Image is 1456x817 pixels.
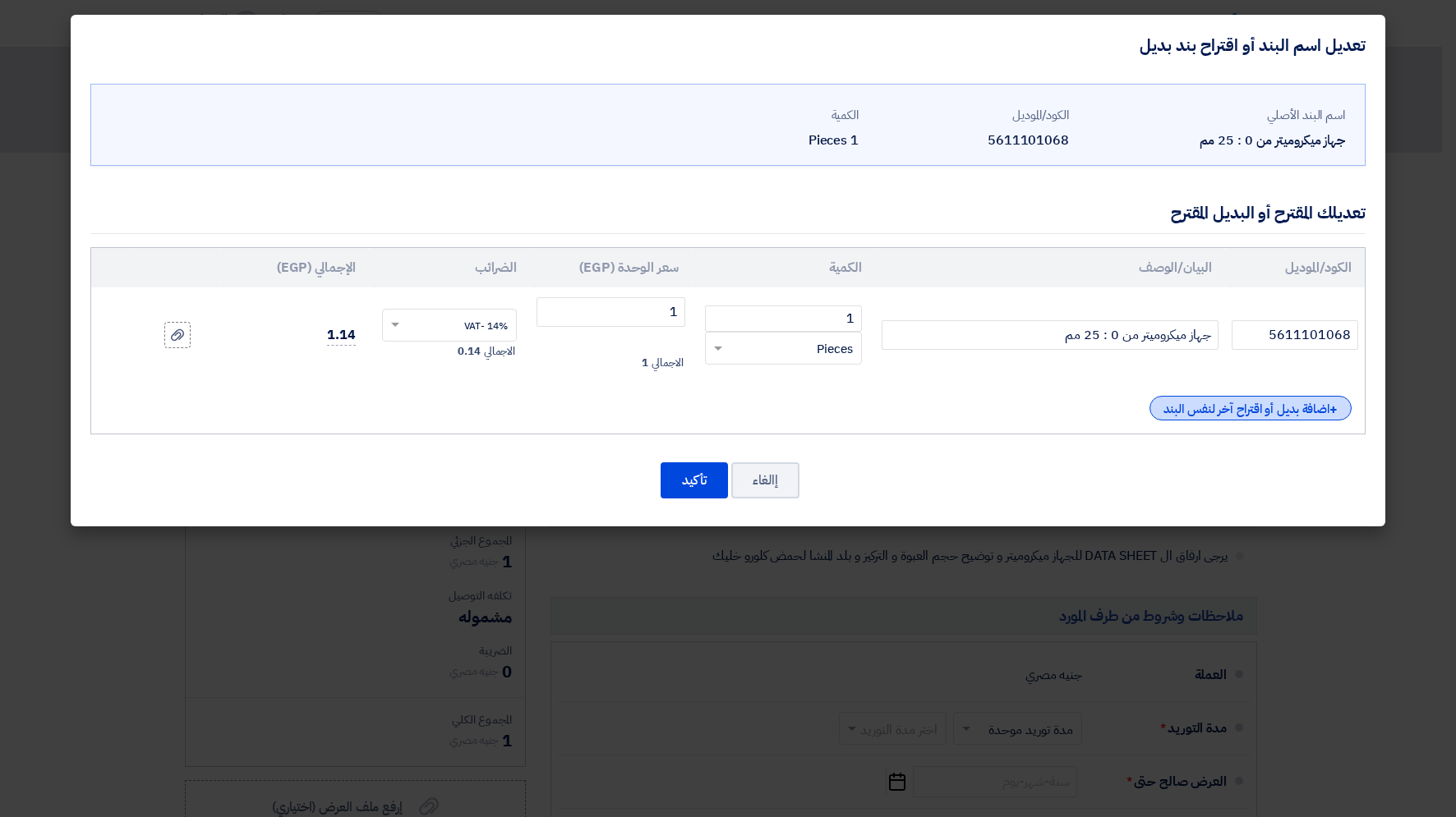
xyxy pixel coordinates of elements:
[1082,106,1345,125] div: اسم البند الأصلي
[1171,200,1366,225] div: تعديلك المقترح أو البديل المقترح
[369,248,531,287] th: الضرائب
[1150,396,1352,420] div: اضافة بديل أو اقتراح آخر لنفس البند
[661,462,728,498] button: تأكيد
[875,248,1225,287] th: البيان/الوصف
[220,248,368,287] th: الإجمالي (EGP)
[1225,248,1365,287] th: الكود/الموديل
[1329,400,1338,420] span: +
[530,248,692,287] th: سعر الوحدة (EGP)
[327,325,356,346] span: 1.14
[872,131,1069,150] div: 5611101068
[458,343,481,360] span: 0.14
[1140,34,1366,56] h4: تعديل اسم البند أو اقتراح بند بديل
[382,309,518,342] ng-select: VAT
[537,297,685,327] input: أدخل سعر الوحدة
[652,355,683,371] span: الاجمالي
[882,320,1219,350] input: Add Item Description
[872,106,1069,125] div: الكود/الموديل
[1082,131,1345,150] div: جهاز ميكروميتر من 0 : 25 مم
[692,248,875,287] th: الكمية
[484,343,515,360] span: الاجمالي
[642,355,648,371] span: 1
[1232,320,1358,350] input: الموديل
[705,305,862,332] input: RFQ_STEP1.ITEMS.2.AMOUNT_TITLE
[731,462,799,498] button: إالغاء
[661,106,859,125] div: الكمية
[661,131,859,150] div: 1 Pieces
[817,340,853,359] span: Pieces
